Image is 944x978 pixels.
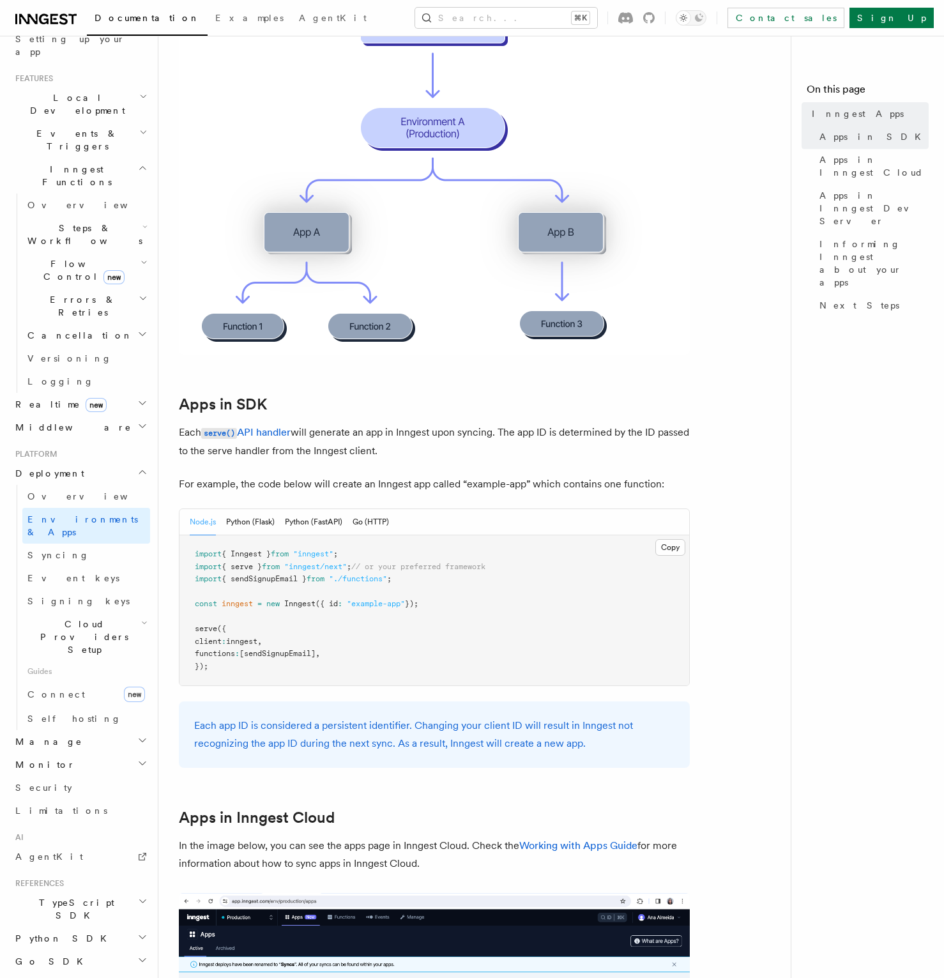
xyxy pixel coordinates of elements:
[10,753,150,776] button: Monitor
[10,73,53,84] span: Features
[201,428,237,439] code: serve()
[226,509,275,535] button: Python (Flask)
[10,927,150,950] button: Python SDK
[222,637,226,646] span: :
[819,153,929,179] span: Apps in Inngest Cloud
[195,599,217,608] span: const
[22,347,150,370] a: Versioning
[95,13,200,23] span: Documentation
[22,544,150,567] a: Syncing
[819,238,929,289] span: Informing Inngest about your apps
[262,562,280,571] span: from
[195,649,235,658] span: functions
[316,599,338,608] span: ({ id
[22,324,150,347] button: Cancellation
[415,8,597,28] button: Search...⌘K
[405,599,418,608] span: });
[195,637,222,646] span: client
[10,421,132,434] span: Middleware
[22,682,150,707] a: Connectnew
[235,649,240,658] span: :
[10,467,84,480] span: Deployment
[22,222,142,247] span: Steps & Workflows
[849,8,934,28] a: Sign Up
[572,11,590,24] kbd: ⌘K
[240,649,316,658] span: [sendSignupEmail]
[208,4,291,34] a: Examples
[22,288,150,324] button: Errors & Retries
[22,707,150,730] a: Self hosting
[15,852,83,862] span: AgentKit
[179,475,690,493] p: For example, the code below will create an Inngest app called “example-app” which contains one fu...
[10,950,150,973] button: Go SDK
[10,832,24,843] span: AI
[10,86,150,122] button: Local Development
[299,13,367,23] span: AgentKit
[266,599,280,608] span: new
[195,624,217,633] span: serve
[10,393,150,416] button: Realtimenew
[27,714,121,724] span: Self hosting
[812,107,904,120] span: Inngest Apps
[10,416,150,439] button: Middleware
[27,200,159,210] span: Overview
[316,649,320,658] span: ,
[271,549,289,558] span: from
[27,596,130,606] span: Signing keys
[87,4,208,36] a: Documentation
[727,8,844,28] a: Contact sales
[22,618,141,656] span: Cloud Providers Setup
[257,637,262,646] span: ,
[179,395,267,413] a: Apps in SDK
[257,599,262,608] span: =
[179,809,335,827] a: Apps in Inngest Cloud
[222,599,253,608] span: inngest
[222,562,262,571] span: { serve }
[22,257,141,283] span: Flow Control
[27,514,138,537] span: Environments & Apps
[222,574,307,583] span: { sendSignupEmail }
[10,398,107,411] span: Realtime
[284,599,316,608] span: Inngest
[10,462,150,485] button: Deployment
[814,233,929,294] a: Informing Inngest about your apps
[15,806,107,816] span: Limitations
[10,799,150,822] a: Limitations
[15,783,72,793] span: Security
[27,573,119,583] span: Event keys
[22,485,150,508] a: Overview
[179,424,690,460] p: Each will generate an app in Inngest upon syncing. The app ID is determined by the ID passed to t...
[22,194,150,217] a: Overview
[22,508,150,544] a: Environments & Apps
[307,574,324,583] span: from
[195,562,222,571] span: import
[22,661,150,682] span: Guides
[333,549,338,558] span: ;
[27,689,85,699] span: Connect
[22,590,150,613] a: Signing keys
[10,194,150,393] div: Inngest Functions
[124,687,145,702] span: new
[27,376,94,386] span: Logging
[179,837,690,873] p: In the image below, you can see the apps page in Inngest Cloud. Check the for more information ab...
[285,509,342,535] button: Python (FastAPI)
[195,574,222,583] span: import
[10,730,150,753] button: Manage
[22,329,133,342] span: Cancellation
[217,624,226,633] span: ({
[329,574,387,583] span: "./functions"
[10,776,150,799] a: Security
[10,735,82,748] span: Manage
[814,184,929,233] a: Apps in Inngest Dev Server
[351,562,485,571] span: // or your preferred framework
[195,662,208,671] span: });
[387,574,392,583] span: ;
[10,163,138,188] span: Inngest Functions
[10,955,91,968] span: Go SDK
[10,127,139,153] span: Events & Triggers
[10,896,138,922] span: TypeScript SDK
[195,549,222,558] span: import
[819,189,929,227] span: Apps in Inngest Dev Server
[22,217,150,252] button: Steps & Workflows
[201,426,291,438] a: serve()API handler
